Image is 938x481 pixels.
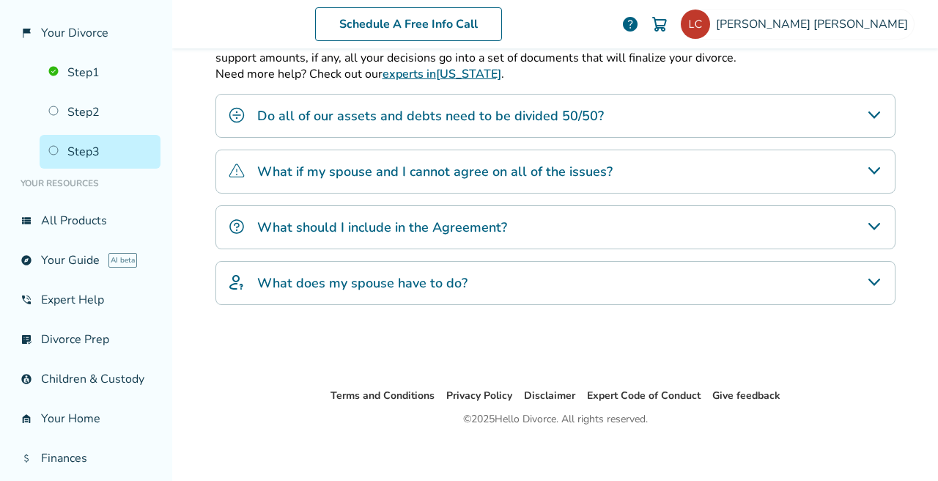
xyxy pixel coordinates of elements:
span: view_list [21,215,32,227]
a: Step3 [40,135,160,169]
a: help [621,15,639,33]
a: flag_2Your Divorce [12,16,160,50]
h4: What should I include in the Agreement? [257,218,507,237]
iframe: Chat Widget [865,411,938,481]
span: explore [21,254,32,266]
a: attach_moneyFinances [12,441,160,475]
li: Your Resources [12,169,160,198]
a: Step1 [40,56,160,89]
li: Give feedback [712,387,780,405]
div: What does my spouse have to do? [215,261,895,305]
a: Privacy Policy [446,389,512,403]
li: Disclaimer [524,387,575,405]
a: experts in[US_STATE] [383,66,501,82]
a: Step2 [40,95,160,129]
a: garage_homeYour Home [12,402,160,436]
div: Do all of our assets and debts need to be divided 50/50? [215,94,895,138]
span: AI beta [108,253,137,268]
a: view_listAll Products [12,204,160,238]
span: account_child [21,373,32,385]
span: phone_in_talk [21,294,32,306]
span: attach_money [21,452,32,464]
a: list_alt_checkDivorce Prep [12,323,160,356]
div: © 2025 Hello Divorce. All rights reserved. [463,411,648,428]
img: Cart [651,15,668,33]
p: Need more help? Check out our . [215,66,895,82]
a: exploreYour GuideAI beta [12,243,160,277]
h4: What does my spouse have to do? [257,273,468,293]
img: What if my spouse and I cannot agree on all of the issues? [228,162,245,180]
span: list_alt_check [21,334,32,345]
img: Do all of our assets and debts need to be divided 50/50? [228,106,245,124]
a: Terms and Conditions [330,389,435,403]
a: account_childChildren & Custody [12,362,160,396]
img: mfetterly17@gmail.com [681,10,710,39]
img: What should I include in the Agreement? [228,218,245,235]
span: [PERSON_NAME] [PERSON_NAME] [716,16,914,32]
a: Schedule A Free Info Call [315,7,502,41]
a: Expert Code of Conduct [587,389,701,403]
h4: Do all of our assets and debts need to be divided 50/50? [257,106,604,125]
span: flag_2 [21,27,32,39]
h4: What if my spouse and I cannot agree on all of the issues? [257,162,613,181]
span: garage_home [21,413,32,425]
div: What should I include in the Agreement? [215,205,895,249]
div: What if my spouse and I cannot agree on all of the issues? [215,150,895,194]
a: phone_in_talkExpert Help [12,283,160,317]
span: Your Divorce [41,25,108,41]
img: What does my spouse have to do? [228,273,245,291]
